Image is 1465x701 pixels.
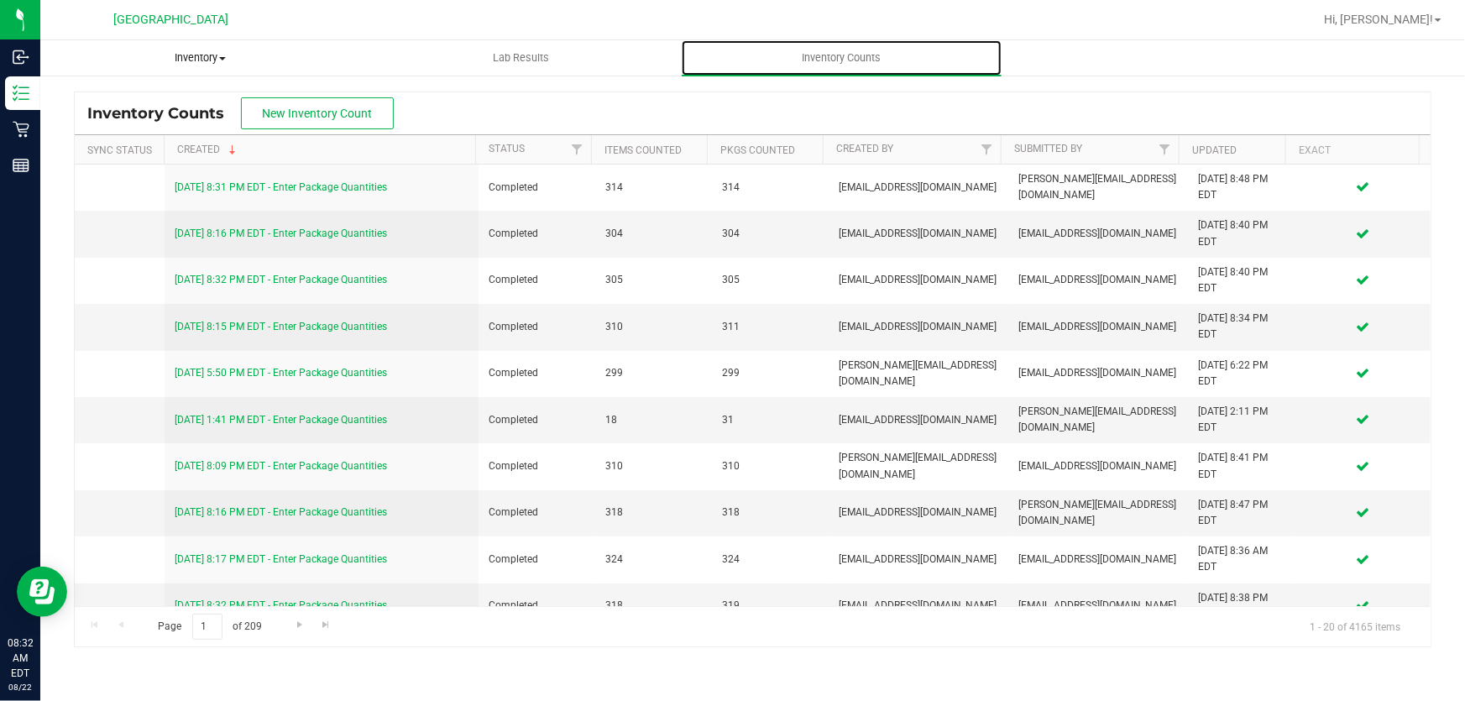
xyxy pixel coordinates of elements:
span: [PERSON_NAME][EMAIL_ADDRESS][DOMAIN_NAME] [839,358,998,390]
a: Pkgs Counted [720,144,795,156]
span: [EMAIL_ADDRESS][DOMAIN_NAME] [1018,552,1178,568]
a: Created [177,144,239,155]
inline-svg: Inbound [13,49,29,65]
span: Page of 209 [144,614,276,640]
span: [EMAIL_ADDRESS][DOMAIN_NAME] [1018,598,1178,614]
div: [DATE] 6:22 PM EDT [1198,358,1285,390]
th: Exact [1285,135,1419,165]
inline-svg: Reports [13,157,29,174]
span: Completed [489,180,585,196]
a: Items Counted [604,144,682,156]
a: Submitted By [1014,143,1082,154]
span: 299 [605,365,702,381]
a: [DATE] 8:09 PM EDT - Enter Package Quantities [175,460,387,472]
span: [EMAIL_ADDRESS][DOMAIN_NAME] [1018,272,1178,288]
span: 314 [605,180,702,196]
span: Lab Results [470,50,572,65]
a: Inventory Counts [682,40,1002,76]
span: 318 [605,598,702,614]
div: [DATE] 8:40 PM EDT [1198,217,1285,249]
span: [EMAIL_ADDRESS][DOMAIN_NAME] [839,552,998,568]
span: 299 [722,365,819,381]
inline-svg: Retail [13,121,29,138]
a: Created By [836,143,893,154]
span: [EMAIL_ADDRESS][DOMAIN_NAME] [1018,458,1178,474]
div: [DATE] 2:11 PM EDT [1198,404,1285,436]
span: 310 [605,319,702,335]
span: [EMAIL_ADDRESS][DOMAIN_NAME] [839,412,998,428]
span: 304 [722,226,819,242]
div: [DATE] 8:34 PM EDT [1198,311,1285,343]
span: [EMAIL_ADDRESS][DOMAIN_NAME] [839,180,998,196]
span: 314 [722,180,819,196]
span: Completed [489,552,585,568]
div: [DATE] 8:41 PM EDT [1198,450,1285,482]
span: 1 - 20 of 4165 items [1296,614,1414,639]
span: Completed [489,598,585,614]
span: 318 [722,505,819,521]
a: Filter [1151,135,1179,164]
span: [EMAIL_ADDRESS][DOMAIN_NAME] [839,319,998,335]
span: 319 [722,598,819,614]
span: 324 [722,552,819,568]
inline-svg: Inventory [13,85,29,102]
span: New Inventory Count [263,107,373,120]
span: [EMAIL_ADDRESS][DOMAIN_NAME] [1018,319,1178,335]
p: 08:32 AM EDT [8,636,33,681]
span: Completed [489,226,585,242]
span: 305 [605,272,702,288]
span: 18 [605,412,702,428]
a: Go to the last page [314,614,338,636]
a: [DATE] 8:16 PM EDT - Enter Package Quantities [175,506,387,518]
span: [EMAIL_ADDRESS][DOMAIN_NAME] [839,226,998,242]
span: Inventory Counts [87,104,241,123]
span: 311 [722,319,819,335]
a: Go to the next page [287,614,311,636]
span: 310 [605,458,702,474]
span: Completed [489,412,585,428]
span: Completed [489,272,585,288]
span: 310 [722,458,819,474]
span: Completed [489,319,585,335]
span: Hi, [PERSON_NAME]! [1324,13,1433,26]
a: Filter [973,135,1001,164]
span: [EMAIL_ADDRESS][DOMAIN_NAME] [839,598,998,614]
div: [DATE] 8:48 PM EDT [1198,171,1285,203]
span: [PERSON_NAME][EMAIL_ADDRESS][DOMAIN_NAME] [1018,497,1178,529]
span: [EMAIL_ADDRESS][DOMAIN_NAME] [839,505,998,521]
a: [DATE] 5:50 PM EDT - Enter Package Quantities [175,367,387,379]
span: Completed [489,505,585,521]
span: 304 [605,226,702,242]
div: [DATE] 8:47 PM EDT [1198,497,1285,529]
span: [PERSON_NAME][EMAIL_ADDRESS][DOMAIN_NAME] [839,450,998,482]
div: [DATE] 8:36 AM EDT [1198,543,1285,575]
span: 324 [605,552,702,568]
p: 08/22 [8,681,33,693]
a: Sync Status [87,144,152,156]
span: [EMAIL_ADDRESS][DOMAIN_NAME] [839,272,998,288]
span: [GEOGRAPHIC_DATA] [114,13,229,27]
button: New Inventory Count [241,97,394,129]
a: Updated [1192,144,1237,156]
a: [DATE] 8:16 PM EDT - Enter Package Quantities [175,228,387,239]
span: Inventory Counts [780,50,904,65]
a: Lab Results [361,40,682,76]
a: [DATE] 8:32 PM EDT - Enter Package Quantities [175,274,387,285]
span: Completed [489,365,585,381]
span: Completed [489,458,585,474]
a: Inventory [40,40,361,76]
div: [DATE] 8:38 PM EDT [1198,590,1285,622]
span: 305 [722,272,819,288]
a: [DATE] 1:41 PM EDT - Enter Package Quantities [175,414,387,426]
a: Status [489,143,526,154]
div: [DATE] 8:40 PM EDT [1198,264,1285,296]
span: [EMAIL_ADDRESS][DOMAIN_NAME] [1018,226,1178,242]
a: [DATE] 8:32 PM EDT - Enter Package Quantities [175,599,387,611]
span: [PERSON_NAME][EMAIL_ADDRESS][DOMAIN_NAME] [1018,171,1178,203]
span: Inventory [41,50,360,65]
span: [PERSON_NAME][EMAIL_ADDRESS][DOMAIN_NAME] [1018,404,1178,436]
a: [DATE] 8:17 PM EDT - Enter Package Quantities [175,553,387,565]
a: [DATE] 8:15 PM EDT - Enter Package Quantities [175,321,387,332]
iframe: Resource center [17,567,67,617]
span: [EMAIL_ADDRESS][DOMAIN_NAME] [1018,365,1178,381]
